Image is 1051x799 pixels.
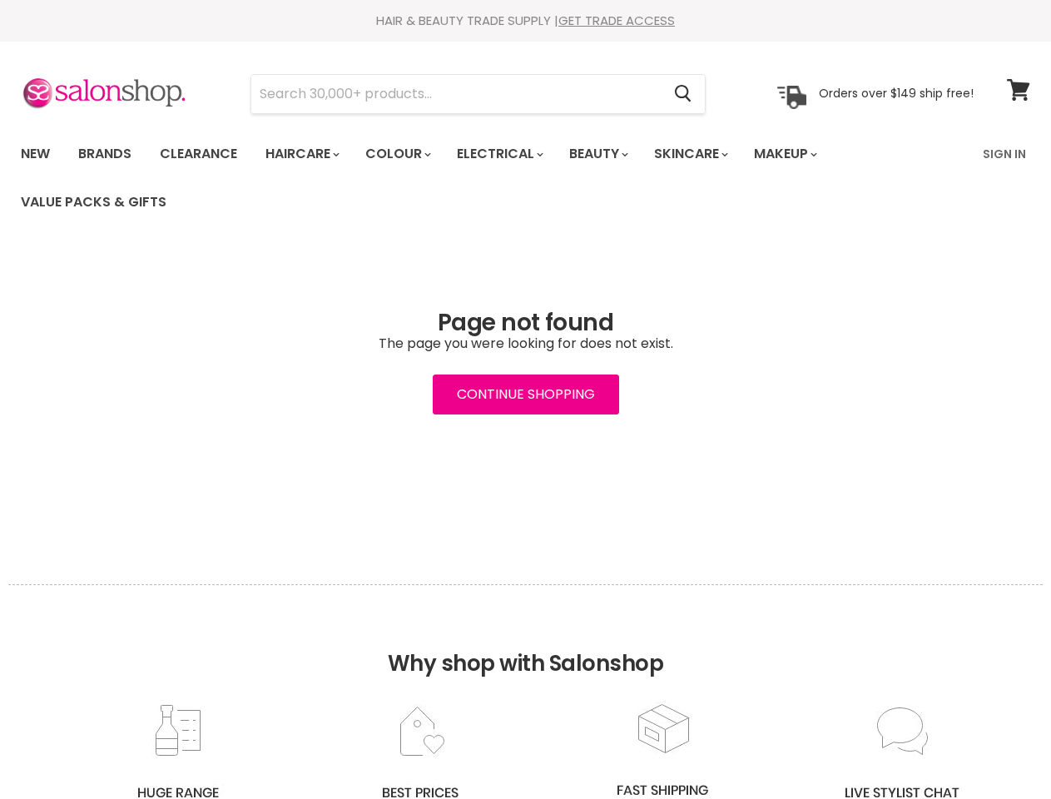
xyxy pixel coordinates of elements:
[661,75,705,113] button: Search
[250,74,706,114] form: Product
[147,136,250,171] a: Clearance
[21,336,1030,351] p: The page you were looking for does not exist.
[557,136,638,171] a: Beauty
[8,584,1043,702] h2: Why shop with Salonshop
[8,130,973,226] ul: Main menu
[253,136,350,171] a: Haircare
[433,375,619,414] a: Continue Shopping
[444,136,553,171] a: Electrical
[353,136,441,171] a: Colour
[973,136,1036,171] a: Sign In
[558,12,675,29] a: GET TRADE ACCESS
[741,136,827,171] a: Makeup
[66,136,144,171] a: Brands
[642,136,738,171] a: Skincare
[21,310,1030,336] h1: Page not found
[251,75,661,113] input: Search
[819,86,974,101] p: Orders over $149 ship free!
[8,136,62,171] a: New
[8,185,179,220] a: Value Packs & Gifts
